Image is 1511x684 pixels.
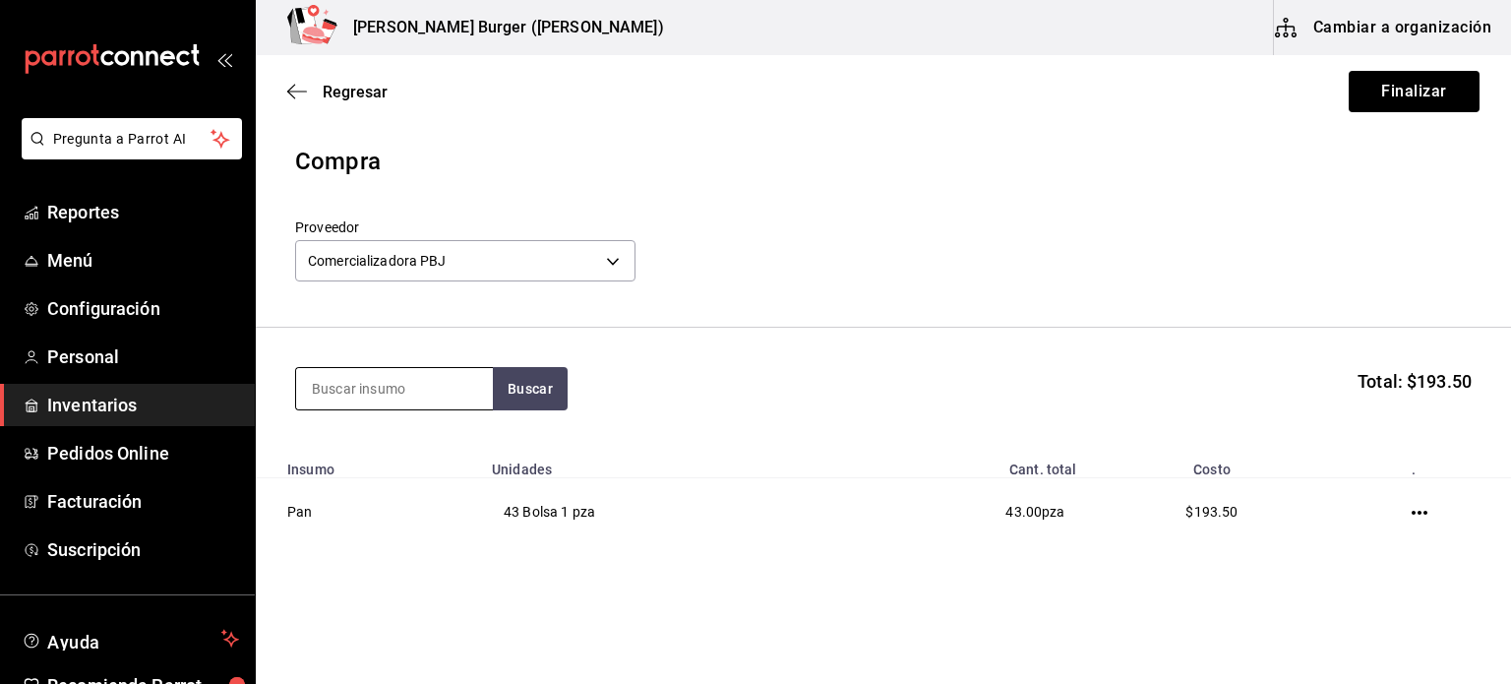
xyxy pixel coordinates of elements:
[47,440,239,466] span: Pedidos Online
[47,488,239,515] span: Facturación
[1358,368,1472,395] span: Total: $193.50
[47,392,239,418] span: Inventarios
[47,627,213,651] span: Ayuda
[1185,504,1238,520] span: $193.50
[824,478,1088,546] td: pza
[216,51,232,67] button: open_drawer_menu
[323,83,388,101] span: Regresar
[22,118,242,159] button: Pregunta a Parrot AI
[1005,504,1042,520] span: 43.00
[14,143,242,163] a: Pregunta a Parrot AI
[47,295,239,322] span: Configuración
[1349,71,1480,112] button: Finalizar
[47,343,239,370] span: Personal
[47,247,239,274] span: Menú
[1335,450,1511,478] th: .
[287,83,388,101] button: Regresar
[47,536,239,563] span: Suscripción
[1089,450,1336,478] th: Costo
[53,129,212,150] span: Pregunta a Parrot AI
[256,450,480,478] th: Insumo
[480,450,824,478] th: Unidades
[295,220,635,234] label: Proveedor
[337,16,664,39] h3: [PERSON_NAME] Burger ([PERSON_NAME])
[296,368,493,409] input: Buscar insumo
[295,144,1472,179] div: Compra
[256,478,480,546] td: Pan
[493,367,568,410] button: Buscar
[47,199,239,225] span: Reportes
[295,240,635,281] div: Comercializadora PBJ
[824,450,1088,478] th: Cant. total
[480,478,824,546] td: 43 Bolsa 1 pza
